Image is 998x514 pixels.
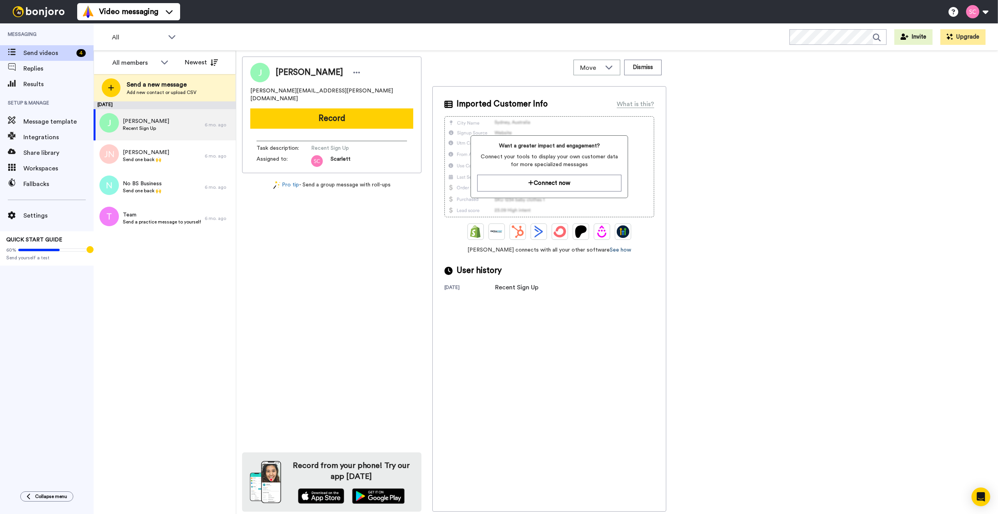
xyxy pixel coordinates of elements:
[23,80,94,89] span: Results
[205,153,232,159] div: 6 mo. ago
[99,113,119,133] img: j.png
[273,181,280,189] img: magic-wand.svg
[242,181,421,189] div: - Send a group message with roll-ups
[99,207,119,226] img: t.png
[511,225,524,238] img: Hubspot
[940,29,986,45] button: Upgrade
[123,180,162,188] span: No BS Business
[444,284,495,292] div: [DATE]
[35,493,67,500] span: Collapse menu
[123,219,201,225] span: Send a practice message to yourself
[298,488,344,504] img: appstore
[123,156,169,163] span: Send one back 🙌
[205,122,232,128] div: 6 mo. ago
[257,144,311,152] span: Task description :
[250,63,270,82] img: Image of Joseph
[469,225,482,238] img: Shopify
[250,108,413,129] button: Record
[273,181,299,189] a: Pro tip
[23,148,94,158] span: Share library
[123,117,169,125] span: [PERSON_NAME]
[533,225,545,238] img: ActiveCampaign
[205,215,232,222] div: 6 mo. ago
[123,125,169,131] span: Recent Sign Up
[311,144,385,152] span: Recent Sign Up
[99,175,119,195] img: n.png
[617,225,629,238] img: GoHighLevel
[289,460,414,482] h4: Record from your phone! Try our app [DATE]
[457,98,548,110] span: Imported Customer Info
[76,49,86,57] div: 4
[331,155,350,167] span: Scarlett
[495,283,538,292] div: Recent Sign Up
[23,64,94,73] span: Replies
[554,225,566,238] img: ConvertKit
[610,247,631,253] a: See how
[580,63,601,73] span: Move
[23,179,94,189] span: Fallbacks
[250,461,281,503] img: download
[99,144,119,164] img: jn.png
[123,211,201,219] span: Team
[6,247,16,253] span: 60%
[477,153,621,168] span: Connect your tools to display your own customer data for more specialized messages
[477,175,621,191] button: Connect now
[112,58,157,67] div: All members
[477,142,621,150] span: Want a greater impact and engagement?
[23,48,73,58] span: Send videos
[127,89,196,96] span: Add new contact or upload CSV
[6,237,62,243] span: QUICK START GUIDE
[87,246,94,253] div: Tooltip anchor
[23,133,94,142] span: Integrations
[82,5,94,18] img: vm-color.svg
[179,55,224,70] button: Newest
[250,87,413,103] span: [PERSON_NAME][EMAIL_ADDRESS][PERSON_NAME][DOMAIN_NAME]
[205,184,232,190] div: 6 mo. ago
[94,101,236,109] div: [DATE]
[9,6,68,17] img: bj-logo-header-white.svg
[444,246,654,254] span: [PERSON_NAME] connects with all your other software
[352,488,405,504] img: playstore
[971,487,990,506] div: Open Intercom Messenger
[23,117,94,126] span: Message template
[123,149,169,156] span: [PERSON_NAME]
[23,164,94,173] span: Workspaces
[457,265,502,276] span: User history
[20,491,73,502] button: Collapse menu
[99,6,158,17] span: Video messaging
[617,99,654,109] div: What is this?
[257,155,311,167] span: Assigned to:
[23,211,94,220] span: Settings
[596,225,608,238] img: Drip
[6,255,87,261] span: Send yourself a test
[311,155,323,167] img: sc.png
[127,80,196,89] span: Send a new message
[276,67,343,78] span: [PERSON_NAME]
[894,29,933,45] button: Invite
[490,225,503,238] img: Ontraport
[123,188,162,194] span: Send one back 🙌
[112,33,164,42] span: All
[575,225,587,238] img: Patreon
[624,60,662,75] button: Dismiss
